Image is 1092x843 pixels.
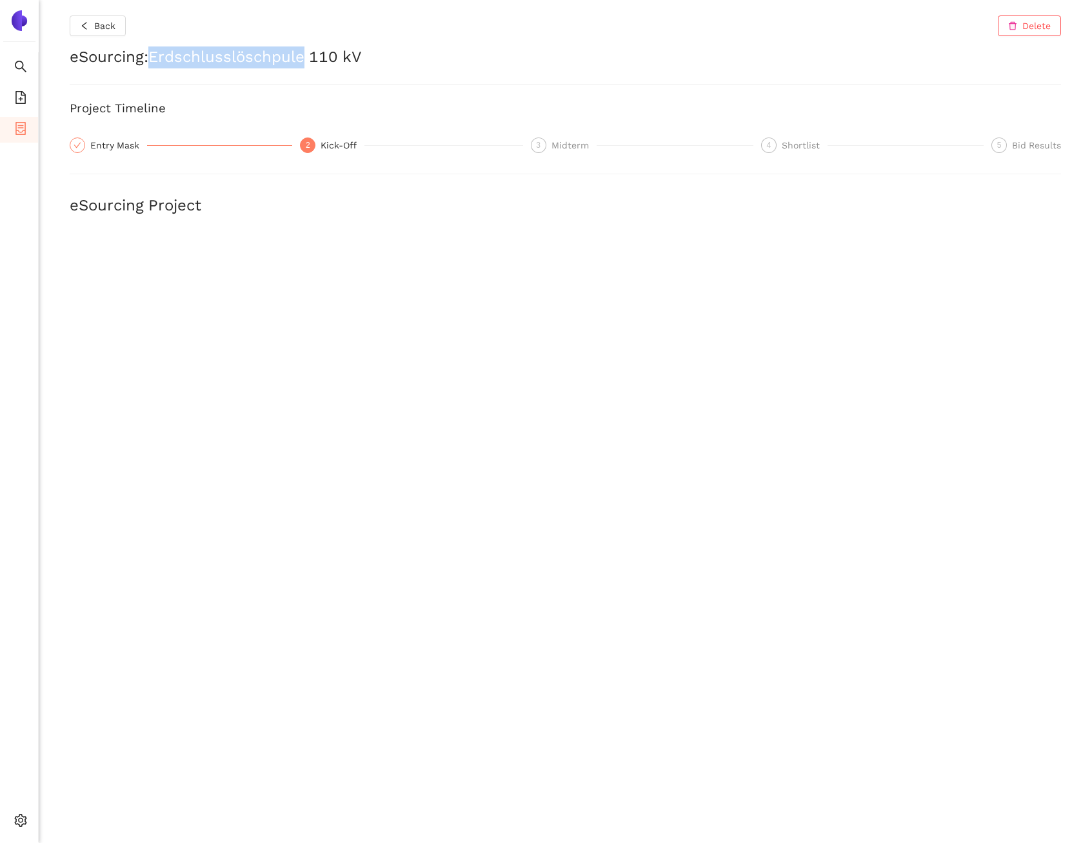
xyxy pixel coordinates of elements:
[1022,19,1051,33] span: Delete
[14,117,27,143] span: container
[80,21,89,32] span: left
[998,15,1061,36] button: deleteDelete
[551,137,597,153] div: Midterm
[536,141,541,150] span: 3
[1008,21,1017,32] span: delete
[997,141,1002,150] span: 5
[94,19,115,33] span: Back
[300,137,522,153] div: 2Kick-Off
[306,141,310,150] span: 2
[70,15,126,36] button: leftBack
[74,141,81,149] span: check
[14,56,27,81] span: search
[90,137,147,153] div: Entry Mask
[14,86,27,112] span: file-add
[321,137,364,153] div: Kick-Off
[9,10,30,31] img: Logo
[14,809,27,835] span: setting
[782,137,828,153] div: Shortlist
[1012,140,1061,150] span: Bid Results
[70,100,1061,117] h3: Project Timeline
[70,137,292,153] div: Entry Mask
[70,46,1061,68] h2: eSourcing : Erdschlusslöschpule 110 kV
[70,195,1061,217] h2: eSourcing Project
[766,141,771,150] span: 4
